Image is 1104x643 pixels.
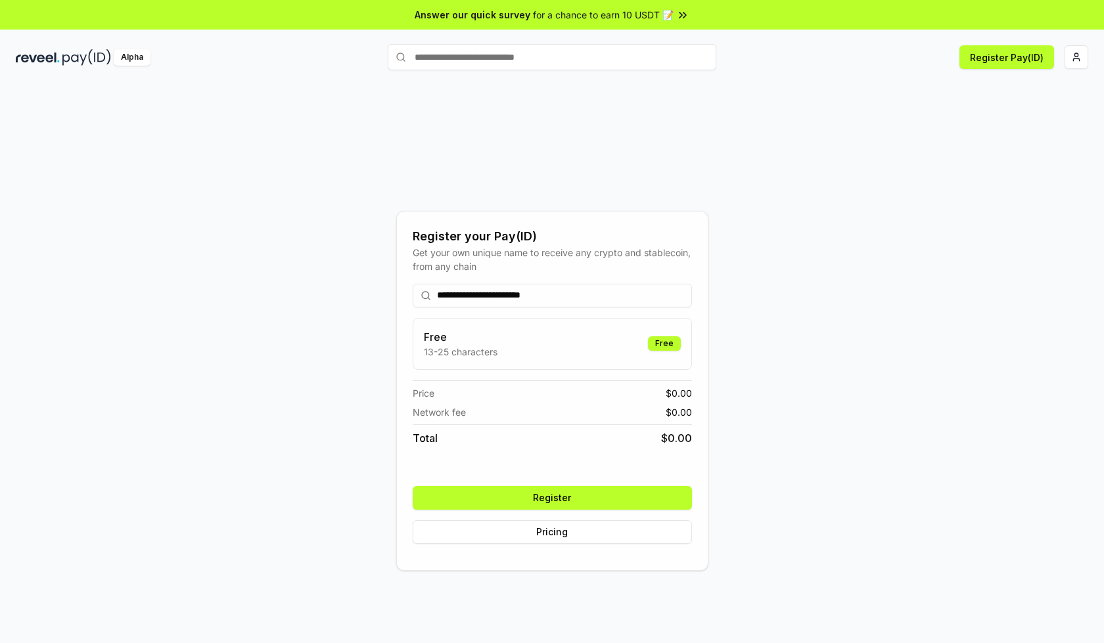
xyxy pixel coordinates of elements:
div: Alpha [114,49,150,66]
button: Pricing [413,520,692,544]
span: Price [413,386,434,400]
img: pay_id [62,49,111,66]
span: for a chance to earn 10 USDT 📝 [533,8,674,22]
div: Register your Pay(ID) [413,227,692,246]
p: 13-25 characters [424,345,497,359]
img: reveel_dark [16,49,60,66]
div: Free [648,336,681,351]
div: Get your own unique name to receive any crypto and stablecoin, from any chain [413,246,692,273]
span: $ 0.00 [666,386,692,400]
span: $ 0.00 [661,430,692,446]
button: Register Pay(ID) [959,45,1054,69]
span: Network fee [413,405,466,419]
h3: Free [424,329,497,345]
span: Total [413,430,438,446]
span: $ 0.00 [666,405,692,419]
button: Register [413,486,692,510]
span: Answer our quick survey [415,8,530,22]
